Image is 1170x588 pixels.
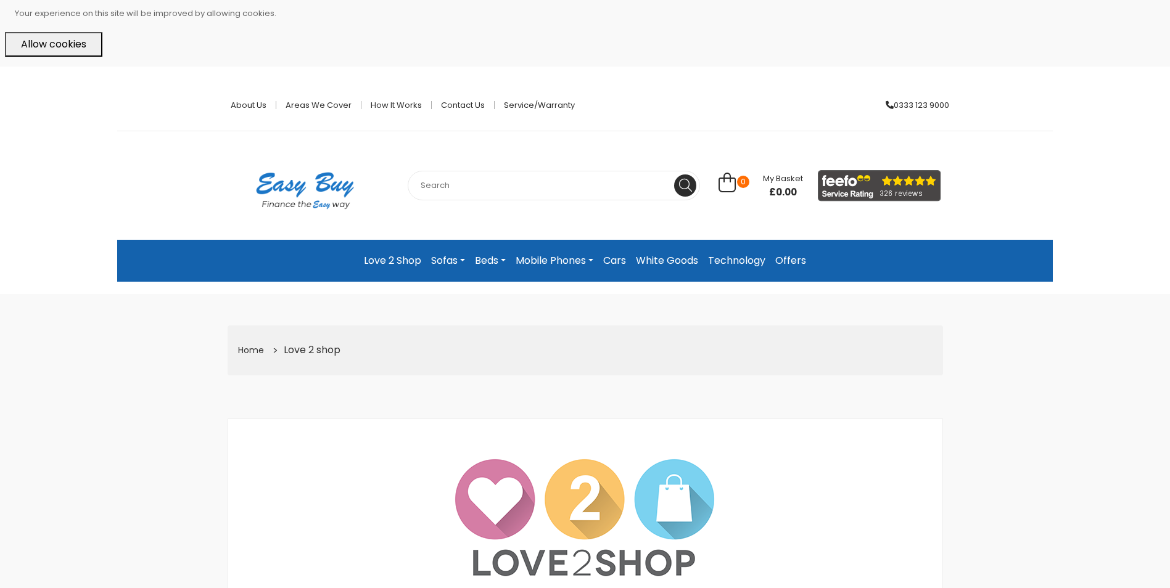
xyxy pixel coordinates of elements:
img: feefo_logo [818,170,941,202]
a: Contact Us [432,101,495,109]
a: Mobile Phones [511,250,598,272]
a: Beds [470,250,511,272]
p: Your experience on this site will be improved by allowing cookies. [15,5,1165,22]
a: 0333 123 9000 [876,101,949,109]
img: Love2shop Logo [453,456,718,581]
a: How it works [361,101,432,109]
span: My Basket [763,173,803,184]
span: 0 [737,176,749,188]
a: Home [238,344,264,356]
a: About Us [221,101,276,109]
a: Service/Warranty [495,101,575,109]
a: Sofas [426,250,470,272]
span: £0.00 [763,186,803,198]
a: Cars [598,250,631,272]
a: Areas we cover [276,101,361,109]
img: Easy Buy [244,156,366,225]
a: 0 My Basket £0.00 [719,179,803,194]
button: Allow cookies [5,32,102,57]
a: Technology [703,250,770,272]
a: Offers [770,250,811,272]
input: Search [408,171,700,200]
li: Love 2 shop [268,341,342,360]
a: Love 2 Shop [359,250,426,272]
a: White Goods [631,250,703,272]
